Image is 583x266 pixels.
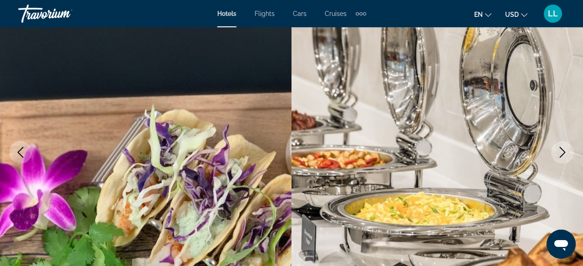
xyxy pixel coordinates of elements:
a: Travorium [18,2,109,25]
button: Change language [474,8,491,21]
button: Change currency [505,8,527,21]
button: Next image [551,141,574,164]
span: LL [548,9,558,18]
a: Cruises [325,10,347,17]
button: Extra navigation items [356,6,366,21]
button: Previous image [9,141,32,164]
span: en [474,11,483,18]
a: Hotels [217,10,236,17]
iframe: Button to launch messaging window [547,230,576,259]
a: Flights [255,10,275,17]
a: Cars [293,10,307,17]
button: User Menu [541,4,565,23]
span: USD [505,11,519,18]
